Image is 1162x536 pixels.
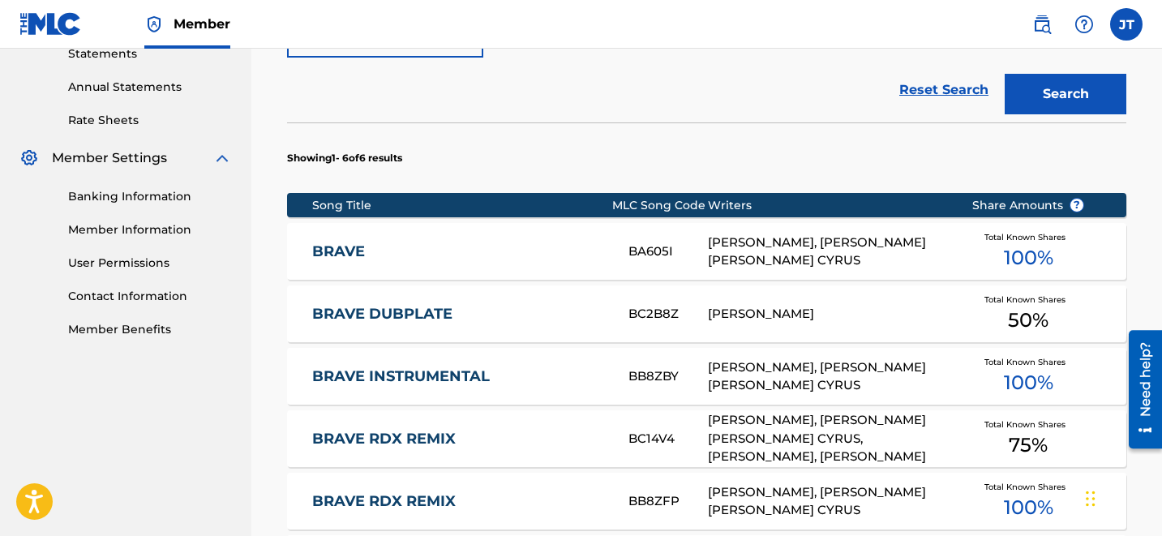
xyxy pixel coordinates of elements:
a: Member Information [68,221,232,238]
span: 100 % [1004,243,1053,272]
div: Writers [708,197,947,214]
iframe: Chat Widget [1081,458,1162,536]
iframe: Resource Center [1117,324,1162,454]
div: Help [1068,8,1100,41]
a: Banking Information [68,188,232,205]
a: Annual Statements [68,79,232,96]
span: Member [174,15,230,33]
a: BRAVE [312,242,607,261]
a: Member Benefits [68,321,232,338]
div: Song Title [312,197,612,214]
a: Public Search [1026,8,1058,41]
span: Total Known Shares [984,481,1072,493]
div: [PERSON_NAME], [PERSON_NAME] [PERSON_NAME] CYRUS [708,358,947,395]
a: BRAVE RDX REMIX [312,492,607,511]
span: 50 % [1008,306,1048,335]
div: BB8ZFP [628,492,708,511]
div: MLC Song Code [612,197,708,214]
span: Total Known Shares [984,231,1072,243]
p: Showing 1 - 6 of 6 results [287,151,402,165]
span: Total Known Shares [984,294,1072,306]
img: expand [212,148,232,168]
a: Rate Sheets [68,112,232,129]
a: Statements [68,45,232,62]
div: BA605I [628,242,708,261]
img: search [1032,15,1052,34]
span: Total Known Shares [984,356,1072,368]
span: Member Settings [52,148,167,168]
div: [PERSON_NAME], [PERSON_NAME] [PERSON_NAME] CYRUS, [PERSON_NAME], [PERSON_NAME] [708,411,947,466]
span: 75 % [1009,431,1048,460]
div: [PERSON_NAME], [PERSON_NAME] [PERSON_NAME] CYRUS [708,483,947,520]
span: Share Amounts [972,197,1084,214]
a: BRAVE RDX REMIX [312,430,607,448]
div: Drag [1086,474,1096,523]
a: BRAVE DUBPLATE [312,305,607,324]
span: 100 % [1004,493,1053,522]
span: Total Known Shares [984,418,1072,431]
div: BC2B8Z [628,305,708,324]
img: MLC Logo [19,12,82,36]
div: [PERSON_NAME] [708,305,947,324]
a: Contact Information [68,288,232,305]
span: ? [1070,199,1083,212]
img: help [1074,15,1094,34]
div: BC14V4 [628,430,708,448]
button: Search [1005,74,1126,114]
a: User Permissions [68,255,232,272]
a: BRAVE INSTRUMENTAL [312,367,607,386]
a: Reset Search [891,72,997,108]
div: [PERSON_NAME], [PERSON_NAME] [PERSON_NAME] CYRUS [708,234,947,270]
div: User Menu [1110,8,1143,41]
img: Top Rightsholder [144,15,164,34]
div: BB8ZBY [628,367,708,386]
img: Member Settings [19,148,39,168]
span: 100 % [1004,368,1053,397]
